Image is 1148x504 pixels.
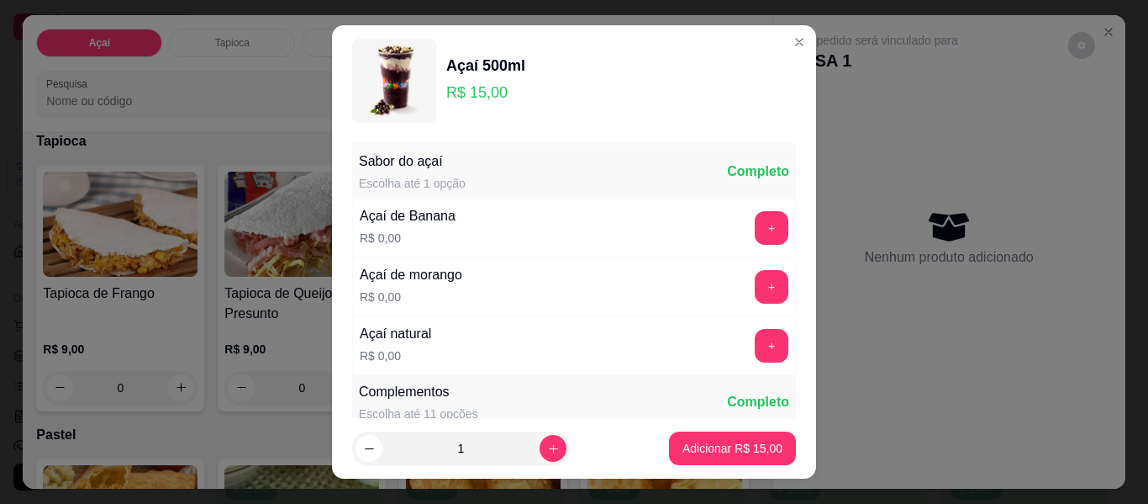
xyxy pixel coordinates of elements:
[359,175,466,192] div: Escolha até 1 opção
[682,440,782,457] p: Adicionar R$ 15,00
[786,29,813,56] button: Close
[360,206,456,226] div: Açaí de Banana
[755,211,788,245] button: add
[755,270,788,304] button: add
[669,432,796,465] button: Adicionar R$ 15,00
[360,230,456,247] p: R$ 0,00
[727,162,789,182] div: Completo
[359,406,478,422] div: Escolha até 11 opções
[446,81,525,104] p: R$ 15,00
[360,289,462,305] p: R$ 0,00
[755,329,788,363] button: add
[446,54,525,77] div: Açaí 500ml
[359,151,466,172] div: Sabor do açaí
[352,39,436,123] img: product-image
[360,347,431,364] p: R$ 0,00
[360,265,462,285] div: Açaí de morango
[359,382,478,402] div: Complementos
[360,324,431,344] div: Açaí natural
[727,392,789,412] div: Completo
[540,435,566,462] button: increase-product-quantity
[355,435,382,462] button: decrease-product-quantity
